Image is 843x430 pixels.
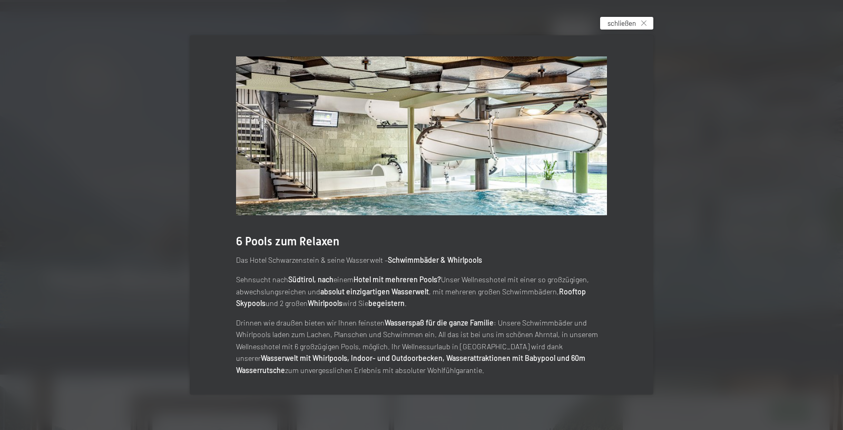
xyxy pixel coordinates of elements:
strong: Whirlpools [308,299,342,308]
img: Urlaub - Schwimmbad - Sprudelbänke - Babybecken uvw. [236,56,607,215]
strong: begeistern [368,299,405,308]
span: schließen [607,18,636,28]
strong: absolut einzigartigen Wasserwelt [320,287,429,296]
strong: Südtirol, nach [288,275,334,284]
span: 6 Pools zum Relaxen [236,235,339,248]
strong: Wasserspaß für die ganze Familie [385,318,494,327]
strong: Wasserwelt mit Whirlpools, Indoor- und Outdoorbecken, Wasserattraktionen mit Babypool und 60m Was... [236,353,585,375]
p: Das Hotel Schwarzenstein & seine Wasserwelt – [236,254,607,266]
strong: Hotel mit mehreren Pools? [354,275,441,284]
p: Sehnsucht nach einem Unser Wellnesshotel mit einer so großzügigen, abwechslungsreichen und , mit ... [236,274,607,310]
strong: Schwimmbäder & Whirlpools [388,255,482,264]
p: Drinnen wie draußen bieten wir Ihnen feinsten : Unsere Schwimmbäder und Whirlpools laden zum Lach... [236,317,607,377]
